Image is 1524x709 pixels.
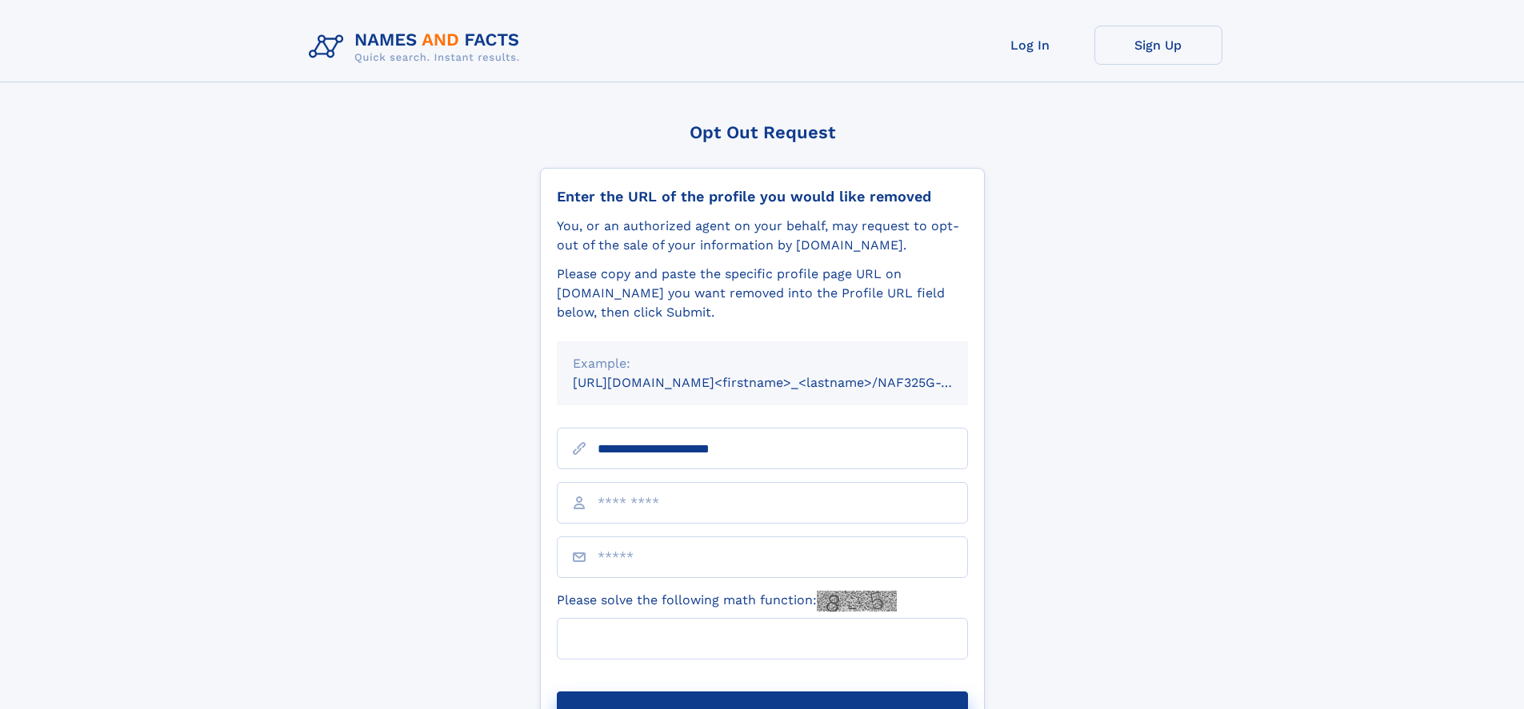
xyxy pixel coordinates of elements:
div: You, or an authorized agent on your behalf, may request to opt-out of the sale of your informatio... [557,217,968,255]
div: Example: [573,354,952,373]
a: Log In [966,26,1094,65]
small: [URL][DOMAIN_NAME]<firstname>_<lastname>/NAF325G-xxxxxxxx [573,375,998,390]
div: Opt Out Request [540,122,985,142]
label: Please solve the following math function: [557,591,897,611]
a: Sign Up [1094,26,1222,65]
div: Enter the URL of the profile you would like removed [557,188,968,205]
div: Please copy and paste the specific profile page URL on [DOMAIN_NAME] you want removed into the Pr... [557,265,968,322]
img: Logo Names and Facts [302,26,533,69]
